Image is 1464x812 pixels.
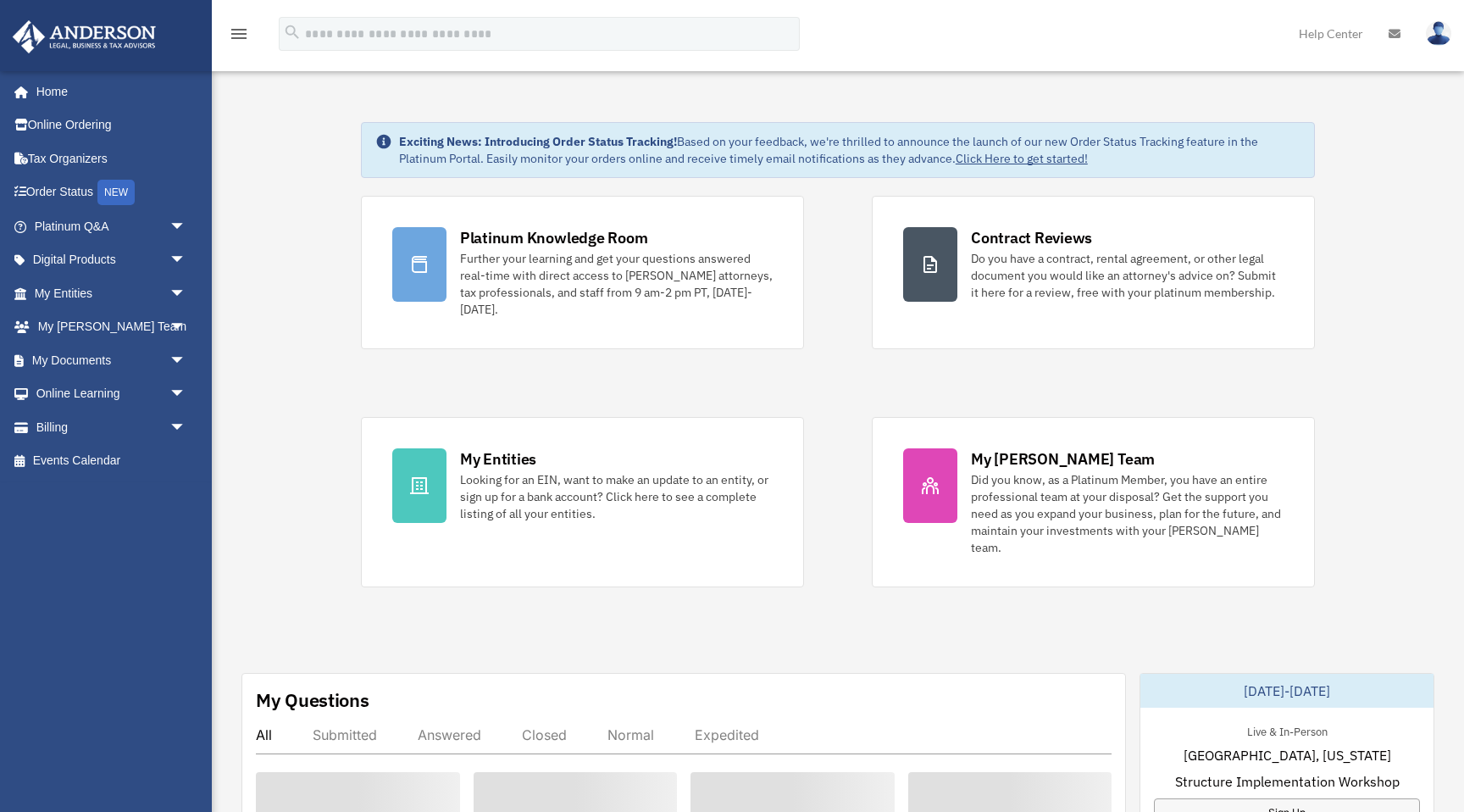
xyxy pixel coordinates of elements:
a: Platinum Q&Aarrow_drop_down [12,209,212,243]
a: Home [12,75,203,108]
a: Online Learningarrow_drop_down [12,377,212,411]
div: Do you have a contract, rental agreement, or other legal document you would like an attorney's ad... [971,250,1284,301]
div: My [PERSON_NAME] Team [971,448,1155,470]
a: My [PERSON_NAME] Teamarrow_drop_down [12,310,212,344]
div: All [256,726,272,743]
div: Expedited [695,726,759,743]
a: Billingarrow_drop_down [12,410,212,444]
a: Digital Productsarrow_drop_down [12,243,212,277]
a: My Documentsarrow_drop_down [12,343,212,377]
div: Submitted [313,726,377,743]
span: arrow_drop_down [169,209,203,244]
a: Order StatusNEW [12,175,212,210]
div: Further your learning and get your questions answered real-time with direct access to [PERSON_NAM... [460,250,773,318]
i: menu [229,24,249,44]
img: User Pic [1426,21,1451,46]
div: Contract Reviews [971,227,1092,248]
span: arrow_drop_down [169,410,203,445]
a: Platinum Knowledge Room Further your learning and get your questions answered real-time with dire... [361,196,804,349]
div: My Entities [460,448,536,470]
a: My Entitiesarrow_drop_down [12,276,212,310]
span: arrow_drop_down [169,377,203,412]
div: Normal [607,726,654,743]
img: Anderson Advisors Platinum Portal [8,20,161,53]
span: arrow_drop_down [169,343,203,378]
div: My Questions [256,687,369,713]
a: Click Here to get started! [956,151,1088,166]
div: NEW [97,180,135,205]
a: Tax Organizers [12,142,212,175]
a: Contract Reviews Do you have a contract, rental agreement, or other legal document you would like... [872,196,1315,349]
a: Events Calendar [12,444,212,478]
div: Closed [522,726,567,743]
div: Answered [418,726,481,743]
div: [DATE]-[DATE] [1140,674,1433,708]
span: arrow_drop_down [169,243,203,278]
a: My [PERSON_NAME] Team Did you know, as a Platinum Member, you have an entire professional team at... [872,417,1315,587]
div: Based on your feedback, we're thrilled to announce the launch of our new Order Status Tracking fe... [399,133,1300,167]
span: arrow_drop_down [169,276,203,311]
a: My Entities Looking for an EIN, want to make an update to an entity, or sign up for a bank accoun... [361,417,804,587]
span: arrow_drop_down [169,310,203,345]
div: Did you know, as a Platinum Member, you have an entire professional team at your disposal? Get th... [971,471,1284,556]
a: Online Ordering [12,108,212,142]
a: menu [229,30,249,44]
div: Platinum Knowledge Room [460,227,648,248]
div: Live & In-Person [1234,721,1341,739]
span: Structure Implementation Workshop [1175,771,1400,792]
span: [GEOGRAPHIC_DATA], [US_STATE] [1184,745,1391,765]
strong: Exciting News: Introducing Order Status Tracking! [399,134,677,149]
div: Looking for an EIN, want to make an update to an entity, or sign up for a bank account? Click her... [460,471,773,522]
i: search [283,23,302,42]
